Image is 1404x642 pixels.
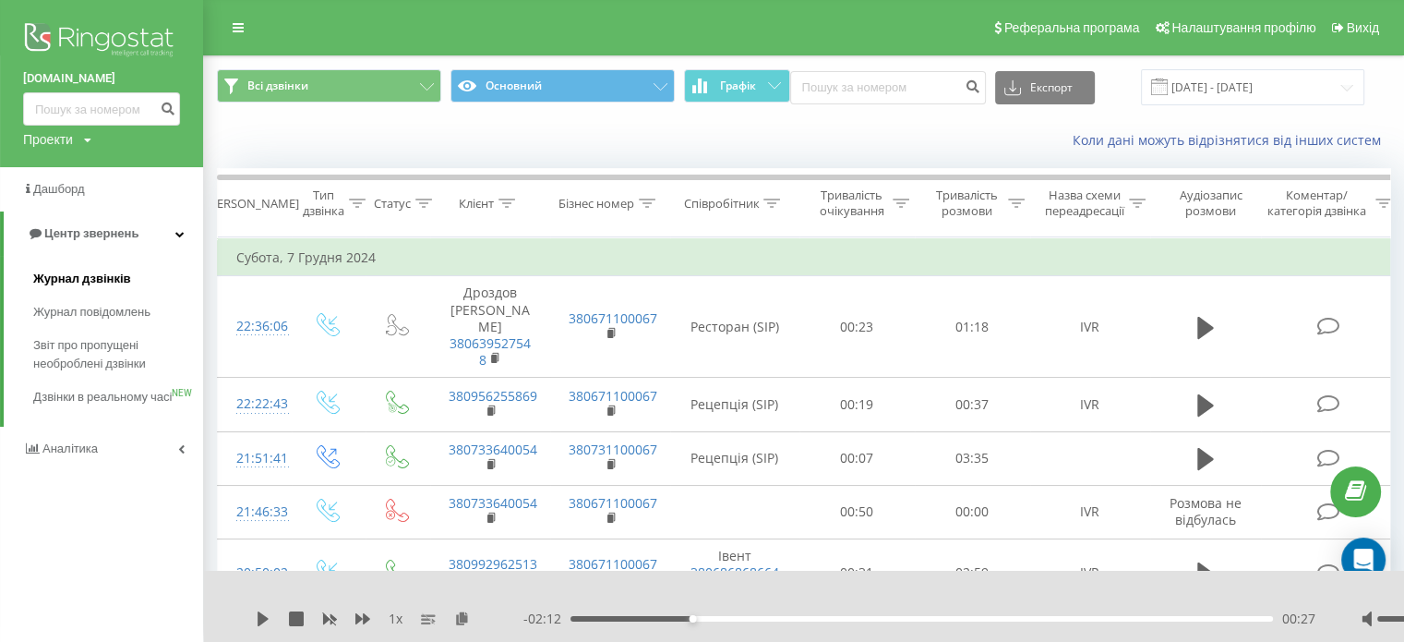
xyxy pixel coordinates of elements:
[690,615,697,623] div: Accessibility label
[683,196,759,212] div: Співробітник
[569,309,657,327] a: 380671100067
[236,555,273,591] div: 20:50:02
[449,441,537,458] a: 380733640054
[33,270,131,288] span: Журнал дзвінків
[569,555,657,573] a: 380671100067
[523,610,570,628] span: - 02:12
[790,71,986,104] input: Пошук за номером
[720,79,756,92] span: Графік
[1347,20,1379,35] span: Вихід
[450,334,531,369] a: 380639527548
[1073,131,1390,149] a: Коли дані можуть відрізнятися вiд інших систем
[915,378,1030,431] td: 00:37
[23,18,180,65] img: Ringostat logo
[430,276,550,378] td: Дроздов [PERSON_NAME]
[450,69,675,103] button: Основний
[670,276,799,378] td: Ресторан (SIP)
[558,196,634,212] div: Бізнес номер
[42,442,98,455] span: Аналiтика
[799,431,915,485] td: 00:07
[915,276,1030,378] td: 01:18
[449,494,537,512] a: 380733640054
[33,296,203,329] a: Журнал повідомлень
[1004,20,1140,35] span: Реферальна програма
[236,494,273,530] div: 21:46:33
[303,188,344,219] div: Тип дзвінка
[1030,276,1150,378] td: IVR
[23,92,180,126] input: Пошук за номером
[217,69,441,103] button: Всі дзвінки
[459,196,494,212] div: Клієнт
[1171,20,1315,35] span: Налаштування профілю
[23,69,180,88] a: [DOMAIN_NAME]
[1170,494,1242,528] span: Розмова не відбулась
[33,336,194,373] span: Звіт про пропущені необроблені дзвінки
[449,555,537,573] a: 380992962513
[995,71,1095,104] button: Експорт
[33,182,85,196] span: Дашборд
[1045,188,1124,219] div: Назва схеми переадресації
[569,387,657,405] a: 380671100067
[569,441,657,458] a: 380731100067
[33,262,203,296] a: Журнал дзвінків
[1263,188,1371,219] div: Коментар/категорія дзвінка
[236,309,273,345] div: 22:36:06
[684,69,790,103] button: Графік
[1030,485,1150,539] td: IVR
[569,494,657,512] a: 380671100067
[930,188,1003,219] div: Тривалість розмови
[815,188,888,219] div: Тривалість очікування
[799,539,915,607] td: 00:31
[4,212,203,256] a: Центр звернень
[915,485,1030,539] td: 00:00
[915,431,1030,485] td: 03:35
[1030,539,1150,607] td: IVR
[799,378,915,431] td: 00:19
[33,381,203,414] a: Дзвінки в реальному часіNEW
[1282,610,1315,628] span: 00:27
[915,539,1030,607] td: 02:59
[236,386,273,422] div: 22:22:43
[799,276,915,378] td: 00:23
[690,563,779,581] a: 380686868664
[670,378,799,431] td: Рецепція (SIP)
[670,431,799,485] td: Рецепція (SIP)
[374,196,411,212] div: Статус
[670,539,799,607] td: Івент
[33,303,150,321] span: Журнал повідомлень
[236,441,273,477] div: 21:51:41
[218,239,1399,276] td: Субота, 7 Грудня 2024
[799,485,915,539] td: 00:50
[23,130,73,149] div: Проекти
[206,196,299,212] div: [PERSON_NAME]
[1166,188,1255,219] div: Аудіозапис розмови
[247,79,308,93] span: Всі дзвінки
[1341,538,1386,582] div: Open Intercom Messenger
[1030,378,1150,431] td: IVR
[44,226,138,240] span: Центр звернень
[389,610,402,628] span: 1 x
[33,329,203,381] a: Звіт про пропущені необроблені дзвінки
[449,387,537,405] a: 380956255869
[33,388,172,406] span: Дзвінки в реальному часі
